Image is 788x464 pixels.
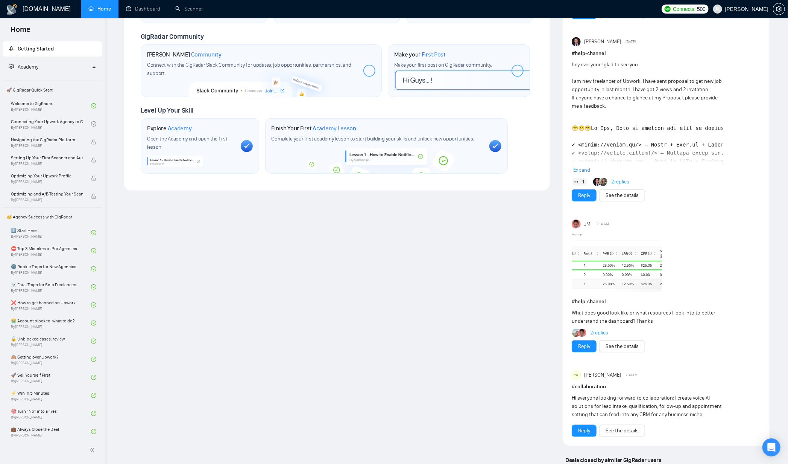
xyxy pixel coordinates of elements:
[599,425,645,437] button: See the details
[578,191,590,200] a: Reply
[88,6,111,12] a: homeHome
[11,198,83,202] span: By [PERSON_NAME]
[11,136,83,143] span: Navigating the GigRadar Platform
[3,41,102,56] li: Getting Started
[572,309,723,325] div: What does good look like or what resources I look into to better understand the dashboard? Thanks
[91,194,96,199] span: lock
[11,423,91,440] a: 💼 Always Close the DealBy[PERSON_NAME]
[91,357,96,362] span: check-circle
[572,298,761,306] h1: # help-channel
[11,297,91,313] a: ❌ How to get banned on UpworkBy[PERSON_NAME]
[572,37,581,46] img: Juan Peredo
[593,178,601,186] img: Juan Peredo
[697,5,705,13] span: 500
[272,136,474,142] span: Complete your first academy lesson to start building your skills and unlock new opportunities.
[91,411,96,416] span: check-circle
[18,46,54,52] span: Getting Started
[11,315,91,331] a: 😭 Account blocked: what to do?By[PERSON_NAME]
[572,329,580,337] img: Joaquin Arcardini
[91,339,96,344] span: check-circle
[147,51,222,58] h1: [PERSON_NAME]
[18,64,38,70] span: Academy
[9,64,38,70] span: Academy
[91,121,96,127] span: check-circle
[590,329,608,337] a: 2replies
[11,143,83,148] span: By [PERSON_NAME]
[584,38,621,46] span: [PERSON_NAME]
[572,49,761,58] h1: # help-channel
[9,64,14,69] span: fund-projection-screen
[126,6,160,12] a: dashboardDashboard
[11,261,91,277] a: 🌚 Rookie Traps for New AgenciesBy[PERSON_NAME]
[611,178,629,186] a: 2replies
[9,46,14,51] span: rocket
[11,224,91,241] a: 1️⃣ Start HereBy[PERSON_NAME]
[11,98,91,114] a: Welcome to GigRadarBy[PERSON_NAME]
[168,125,192,132] span: Academy
[762,438,780,456] div: Open Intercom Messenger
[11,116,91,132] a: Connecting Your Upwork Agency to GigRadarBy[PERSON_NAME]
[147,62,351,76] span: Connect with the GigRadar Slack Community for updates, job opportunities, partnerships, and support.
[91,103,96,108] span: check-circle
[599,178,607,186] img: Korlan
[313,125,356,132] span: Academy Lesson
[3,209,102,224] span: 👑 Agency Success with GigRadar
[141,32,204,41] span: GigRadar Community
[578,342,590,351] a: Reply
[665,6,671,12] img: upwork-logo.png
[91,429,96,434] span: check-circle
[572,371,580,379] div: TW
[606,191,639,200] a: See the details
[595,221,609,227] span: 12:14 AM
[147,136,228,150] span: Open the Academy and open the first lesson.
[572,220,581,229] img: JM
[141,106,194,114] span: Level Up Your Skill
[91,157,96,163] span: lock
[606,342,639,351] a: See the details
[422,51,446,58] span: First Post
[91,176,96,181] span: lock
[773,6,785,12] span: setting
[584,220,591,228] span: JM
[572,340,597,353] button: Reply
[583,178,585,186] span: 1
[147,125,192,132] h1: Explore
[90,446,97,454] span: double-left
[599,189,645,201] button: See the details
[11,162,83,166] span: By [PERSON_NAME]
[584,371,621,379] span: [PERSON_NAME]
[773,6,785,12] a: setting
[191,51,222,58] span: Community
[572,61,723,345] div: hey everyone! glad to see you. I am new freelancer of Upwork. I have sent proposal to get new job...
[11,180,83,184] span: By [PERSON_NAME]
[572,383,761,391] h1: # collaboration
[11,243,91,259] a: ⛔ Top 3 Mistakes of Pro AgenciesBy[PERSON_NAME]
[11,369,91,386] a: 🚀 Sell Yourself FirstBy[PERSON_NAME]
[11,351,91,368] a: 🙈 Getting over Upwork?By[PERSON_NAME]
[91,302,96,308] span: check-circle
[606,427,639,435] a: See the details
[573,167,590,173] span: Expand
[272,125,356,132] h1: Finish Your First
[626,372,638,379] span: 7:39 AM
[578,329,586,337] img: JM
[578,427,590,435] a: Reply
[11,154,83,162] span: Setting Up Your First Scanner and Auto-Bidder
[394,51,446,58] h1: Make your
[572,232,662,292] img: F09HB9MKY9F-image.png
[599,340,645,353] button: See the details
[175,6,203,12] a: searchScanner
[91,393,96,398] span: check-circle
[572,425,597,437] button: Reply
[11,172,83,180] span: Optimizing Your Upwork Profile
[11,190,83,198] span: Optimizing and A/B Testing Your Scanner for Better Results
[11,333,91,350] a: 🔓 Unblocked cases: reviewBy[PERSON_NAME]
[11,405,91,422] a: 🎯 Turn “No” into a “Yes”By[PERSON_NAME]
[91,248,96,253] span: check-circle
[11,387,91,404] a: ⚡ Win in 5 MinutesBy[PERSON_NAME]
[91,375,96,380] span: check-circle
[91,266,96,272] span: check-circle
[572,394,723,419] div: Hi everyone looking forward to collaboration: I create voice AI solutions for lead intake, qualif...
[3,82,102,98] span: 🚀 GigRadar Quick Start
[91,321,96,326] span: check-circle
